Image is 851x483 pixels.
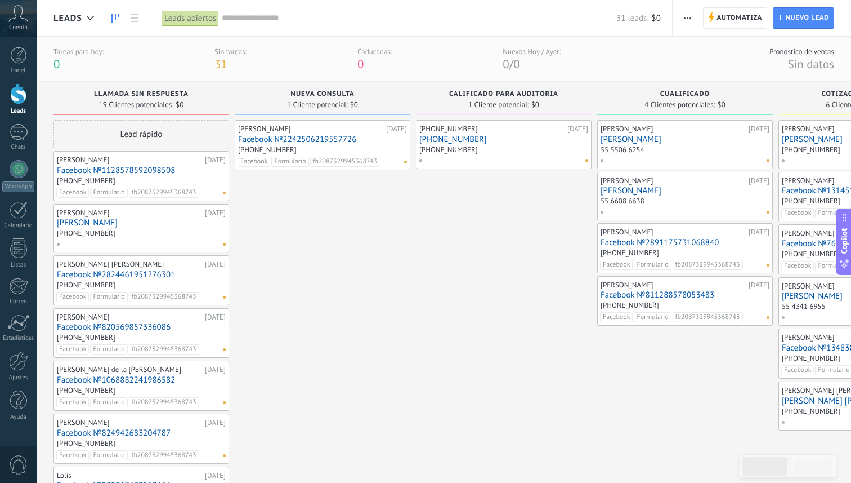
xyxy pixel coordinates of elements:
[785,8,829,28] span: Nuevo lead
[600,312,633,322] span: Facebook
[601,125,746,134] div: [PERSON_NAME]
[660,90,710,98] span: Cualificado
[603,90,767,100] div: Cualificado
[57,385,115,395] div: [PHONE_NUMBER]
[57,471,202,480] div: Lolis
[2,67,35,74] div: Panel
[214,47,247,56] div: Sin tareas:
[57,375,226,385] a: Facebook №1068882241986582
[601,145,644,154] div: 55 5506 6254
[205,313,226,322] div: [DATE]
[673,260,743,270] span: fb2087329945368743
[2,414,35,421] div: Ayuda
[238,125,383,134] div: [PERSON_NAME]
[57,260,202,269] div: [PERSON_NAME] [PERSON_NAME]
[749,281,769,290] div: [DATE]
[767,316,769,319] span: No hay nada asignado
[56,450,89,460] span: Facebook
[129,344,199,355] span: fb2087329945368743
[205,156,226,165] div: [DATE]
[310,157,380,167] span: fb2087329945368743
[769,47,834,56] div: Pronóstico de ventas
[205,365,226,374] div: [DATE]
[616,13,648,24] span: 31 leads:
[129,188,199,198] span: fb2087329945368743
[419,125,565,134] div: [PHONE_NUMBER]
[2,108,35,115] div: Leads
[205,209,226,218] div: [DATE]
[57,365,202,374] div: [PERSON_NAME] de la [PERSON_NAME]
[205,260,226,269] div: [DATE]
[56,344,89,355] span: Facebook
[767,264,769,267] span: No hay nada asignado
[644,101,715,108] span: 4 Clientes potenciales:
[223,243,226,246] span: No hay nada asignado
[57,166,226,175] a: Facebook №1128578592098508
[357,47,392,56] div: Caducadas:
[2,262,35,269] div: Listas
[162,10,219,26] div: Leads abiertos
[585,159,588,162] span: No hay nada asignado
[90,292,127,302] span: Formulario
[223,348,226,351] span: No hay nada asignado
[56,188,89,198] span: Facebook
[749,125,769,134] div: [DATE]
[716,8,762,28] span: Automatiza
[238,135,407,144] a: Facebook №2242506219557726
[839,228,850,254] span: Copilot
[90,450,127,460] span: Formulario
[601,176,746,185] div: [PERSON_NAME]
[601,186,769,196] a: [PERSON_NAME]
[240,90,405,100] div: Nueva consulta
[9,24,28,32] span: Cuenta
[223,454,226,457] span: No hay nada asignado
[53,120,229,148] div: Lead rápido
[422,90,586,100] div: Calificado para auditoria
[57,333,115,342] div: [PHONE_NUMBER]
[57,209,202,218] div: [PERSON_NAME]
[290,90,354,98] span: Nueva consulta
[129,450,199,460] span: fb2087329945368743
[57,418,202,427] div: [PERSON_NAME]
[176,101,183,108] span: $0
[57,176,115,185] div: [PHONE_NUMBER]
[2,222,35,229] div: Calendario
[57,313,202,322] div: [PERSON_NAME]
[99,101,173,108] span: 19 Clientes potenciales:
[782,406,840,416] div: [PHONE_NUMBER]
[53,56,60,72] span: 0
[601,228,746,237] div: [PERSON_NAME]
[57,438,115,448] div: [PHONE_NUMBER]
[357,56,364,72] span: 0
[718,101,725,108] span: $0
[773,7,834,29] a: Nuevo lead
[782,249,840,259] div: [PHONE_NUMBER]
[57,228,115,238] div: [PHONE_NUMBER]
[223,192,226,194] span: No hay nada asignado
[601,300,659,310] div: [PHONE_NUMBER]
[781,261,814,271] span: Facebook
[94,90,189,98] span: Llamada sin respuesta
[271,157,308,167] span: Formulario
[767,159,769,162] span: No hay nada asignado
[56,292,89,302] span: Facebook
[238,145,297,154] div: [PHONE_NUMBER]
[53,47,104,56] div: Tareas para hoy:
[419,135,588,144] a: [PHONE_NUMBER]
[419,145,478,154] div: [PHONE_NUMBER]
[2,374,35,382] div: Ajustes
[287,101,348,108] span: 1 Cliente potencial:
[57,270,226,280] a: Facebook №2824461951276301
[449,90,558,98] span: Calificado para auditoria
[601,135,769,144] a: [PERSON_NAME]
[57,322,226,332] a: Facebook №820569857336086
[782,196,840,206] div: [PHONE_NUMBER]
[129,397,199,407] span: fb2087329945368743
[404,161,407,163] span: No hay nada asignado
[634,312,671,322] span: Formulario
[53,13,82,24] span: Leads
[749,176,769,185] div: [DATE]
[634,260,671,270] span: Formulario
[782,353,840,363] div: [PHONE_NUMBER]
[386,125,407,134] div: [DATE]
